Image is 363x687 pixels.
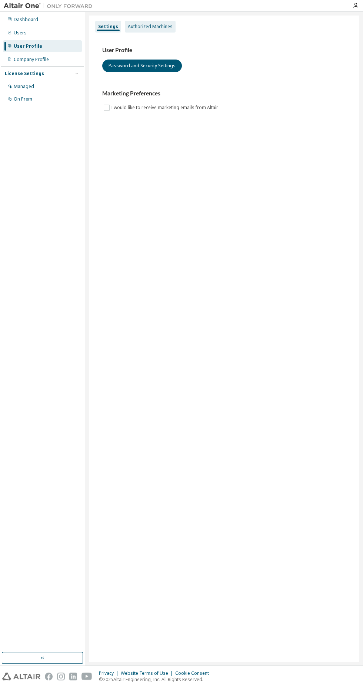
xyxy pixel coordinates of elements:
div: Dashboard [14,17,38,23]
div: License Settings [5,71,44,77]
label: I would like to receive marketing emails from Altair [111,103,220,112]
p: © 2025 Altair Engineering, Inc. All Rights Reserved. [99,676,213,683]
img: facebook.svg [45,673,53,680]
div: Users [14,30,27,36]
img: instagram.svg [57,673,65,680]
h3: Marketing Preferences [102,90,346,97]
img: Altair One [4,2,96,10]
div: Authorized Machines [128,24,173,30]
div: Managed [14,84,34,89]
button: Password and Security Settings [102,60,182,72]
img: altair_logo.svg [2,673,40,680]
div: Cookie Consent [175,670,213,676]
div: User Profile [14,43,42,49]
h3: User Profile [102,47,346,54]
div: Company Profile [14,57,49,62]
div: Website Terms of Use [121,670,175,676]
div: Privacy [99,670,121,676]
div: On Prem [14,96,32,102]
img: linkedin.svg [69,673,77,680]
img: youtube.svg [81,673,92,680]
div: Settings [98,24,118,30]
